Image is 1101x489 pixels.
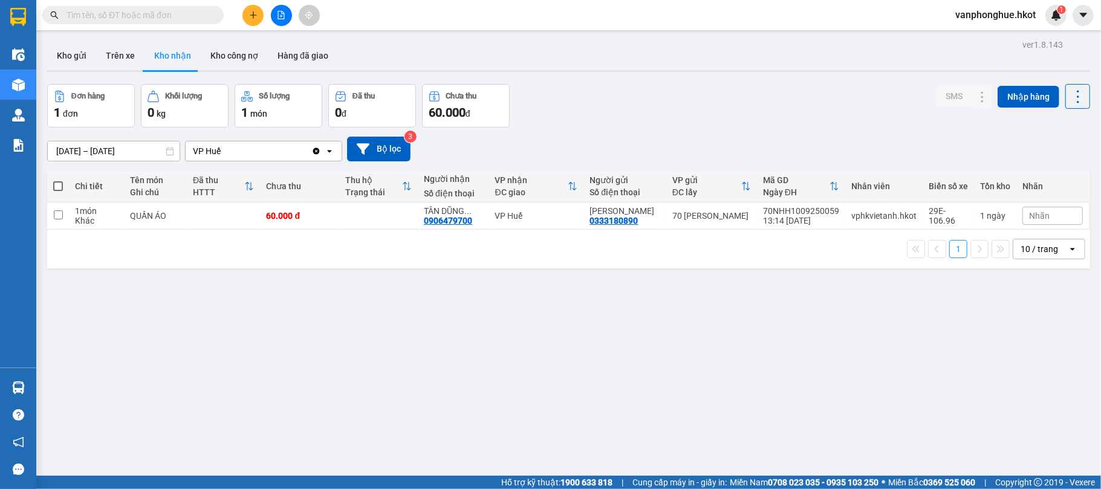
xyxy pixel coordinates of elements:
div: Trạng thái [345,187,402,197]
span: đơn [63,109,78,118]
span: Hỗ trợ kỹ thuật: [501,476,612,489]
div: TÂN DŨNG SPORT [424,206,482,216]
img: solution-icon [12,139,25,152]
img: icon-new-feature [1051,10,1062,21]
button: Kho gửi [47,41,96,70]
button: Nhập hàng [998,86,1059,108]
button: Trên xe [96,41,145,70]
div: Tồn kho [980,181,1010,191]
div: Nhãn [1022,181,1083,191]
span: Miền Bắc [888,476,975,489]
span: notification [13,436,24,448]
span: caret-down [1078,10,1089,21]
div: 70 [PERSON_NAME] [672,211,751,221]
div: HTTT [193,187,245,197]
span: kg [157,109,166,118]
span: 1 [54,105,60,120]
button: 1 [949,240,967,258]
th: Toggle SortBy [757,170,845,202]
span: plus [249,11,258,19]
input: Tìm tên, số ĐT hoặc mã đơn [67,8,209,22]
th: Toggle SortBy [489,170,584,202]
strong: 0708 023 035 - 0935 103 250 [768,478,879,487]
div: Đã thu [193,175,245,185]
img: warehouse-icon [12,381,25,394]
img: warehouse-icon [12,48,25,61]
div: Số lượng [259,92,290,100]
div: 70NHH1009250059 [763,206,839,216]
div: ver 1.8.143 [1022,38,1063,51]
div: Chưa thu [446,92,477,100]
span: file-add [277,11,285,19]
button: Số lượng1món [235,84,322,128]
th: Toggle SortBy [339,170,418,202]
button: Hàng đã giao [268,41,338,70]
span: món [250,109,267,118]
button: Đã thu0đ [328,84,416,128]
div: Chưa thu [266,181,333,191]
sup: 3 [404,131,417,143]
svg: Clear value [311,146,321,156]
th: Toggle SortBy [187,170,261,202]
span: copyright [1034,478,1042,487]
span: ngày [987,211,1005,221]
div: Khối lượng [165,92,202,100]
span: đ [342,109,346,118]
span: ... [464,206,472,216]
div: Đơn hàng [71,92,105,100]
span: search [50,11,59,19]
input: Selected VP Huế. [222,145,223,157]
img: logo-vxr [10,8,26,26]
div: Số điện thoại [589,187,660,197]
span: question-circle [13,409,24,421]
div: Người gửi [589,175,660,185]
div: Ngày ĐH [763,187,830,197]
div: 1 món [75,206,118,216]
span: 1 [241,105,248,120]
strong: 1900 633 818 [560,478,612,487]
button: file-add [271,5,292,26]
div: Khác [75,216,118,225]
div: VP nhận [495,175,568,185]
div: vphkvietanh.hkot [851,211,917,221]
button: plus [242,5,264,26]
span: Cung cấp máy in - giấy in: [632,476,727,489]
span: 60.000 [429,105,466,120]
div: 1 [980,211,1010,221]
span: vanphonghue.hkot [946,7,1045,22]
span: aim [305,11,313,19]
div: 0906479700 [424,216,472,225]
div: Ghi chú [130,187,181,197]
div: Biển số xe [929,181,968,191]
div: VP gửi [672,175,741,185]
div: QUẦN ÁO [130,211,181,221]
div: Số điện thoại [424,189,482,198]
div: Người nhận [424,174,482,184]
button: Khối lượng0kg [141,84,229,128]
span: Nhãn [1029,211,1050,221]
div: Tên món [130,175,181,185]
strong: 0369 525 060 [923,478,975,487]
button: Bộ lọc [347,137,411,161]
span: 0 [335,105,342,120]
img: warehouse-icon [12,109,25,121]
div: Nhân viên [851,181,917,191]
span: Miền Nam [730,476,879,489]
span: 0 [148,105,154,120]
button: Kho công nợ [201,41,268,70]
div: Đã thu [352,92,375,100]
button: aim [299,5,320,26]
div: Mã GD [763,175,830,185]
th: Toggle SortBy [666,170,757,202]
div: HOÀNG LÂM [589,206,660,216]
div: 29E-106.96 [929,206,968,225]
span: 1 [1059,5,1064,14]
button: Kho nhận [145,41,201,70]
div: VP Huế [193,145,221,157]
sup: 1 [1057,5,1066,14]
svg: open [325,146,334,156]
span: đ [466,109,470,118]
div: VP Huế [495,211,578,221]
div: Chi tiết [75,181,118,191]
div: 13:14 [DATE] [763,216,839,225]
